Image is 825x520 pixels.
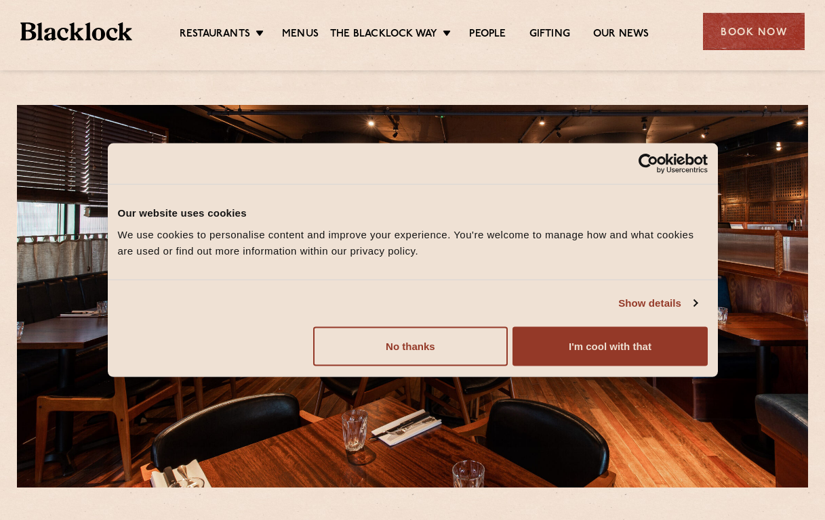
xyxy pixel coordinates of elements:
div: We use cookies to personalise content and improve your experience. You're welcome to manage how a... [118,226,708,259]
a: Gifting [529,28,570,43]
a: People [469,28,506,43]
button: No thanks [313,326,508,366]
a: Our News [593,28,649,43]
div: Book Now [703,13,805,50]
button: I'm cool with that [512,326,707,366]
div: Our website uses cookies [118,205,708,221]
a: The Blacklock Way [330,28,437,43]
img: BL_Textured_Logo-footer-cropped.svg [20,22,132,41]
a: Usercentrics Cookiebot - opens in a new window [589,154,708,174]
a: Show details [618,295,697,311]
a: Menus [282,28,319,43]
a: Restaurants [180,28,250,43]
